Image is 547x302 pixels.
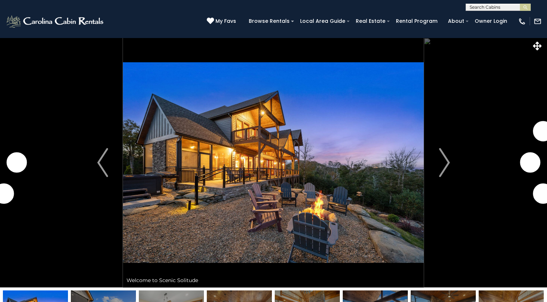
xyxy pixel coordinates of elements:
[82,38,123,288] button: Previous
[444,16,468,27] a: About
[97,148,108,177] img: arrow
[123,273,424,288] div: Welcome to Scenic Solitude
[215,17,236,25] span: My Favs
[439,148,450,177] img: arrow
[207,17,238,25] a: My Favs
[245,16,293,27] a: Browse Rentals
[534,17,542,25] img: mail-regular-white.png
[392,16,441,27] a: Rental Program
[352,16,389,27] a: Real Estate
[5,14,106,29] img: White-1-2.png
[424,38,465,288] button: Next
[471,16,511,27] a: Owner Login
[296,16,349,27] a: Local Area Guide
[518,17,526,25] img: phone-regular-white.png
